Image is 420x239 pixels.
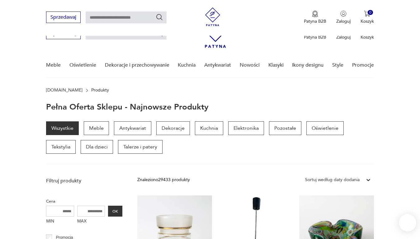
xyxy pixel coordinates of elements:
[304,11,326,24] button: Patyna B2B
[364,11,370,17] img: Ikona koszyka
[204,53,231,77] a: Antykwariat
[84,121,109,135] a: Meble
[77,217,105,227] label: MAX
[304,18,326,24] p: Patyna B2B
[46,16,81,20] a: Sprzedawaj
[312,11,318,17] img: Ikona medalu
[332,53,343,77] a: Style
[228,121,264,135] a: Elektronika
[108,206,122,217] button: OK
[240,53,260,77] a: Nowości
[105,53,169,77] a: Dekoracje i przechowywanie
[292,53,323,77] a: Ikony designu
[46,140,76,154] a: Tekstylia
[268,53,284,77] a: Klasyki
[336,11,351,24] button: Zaloguj
[81,140,113,154] a: Dla dzieci
[46,12,81,23] button: Sprzedawaj
[399,214,416,232] iframe: Smartsupp widget button
[114,121,151,135] a: Antykwariat
[156,13,163,21] button: Szukaj
[361,34,374,40] p: Koszyk
[203,7,222,26] img: Patyna - sklep z meblami i dekoracjami vintage
[352,53,374,77] a: Promocje
[69,53,96,77] a: Oświetlenie
[46,121,79,135] a: Wszystkie
[361,18,374,24] p: Koszyk
[336,18,351,24] p: Zaloguj
[336,34,351,40] p: Zaloguj
[361,11,374,24] button: 0Koszyk
[304,34,326,40] p: Patyna B2B
[46,32,81,36] a: Sprzedawaj
[46,53,61,77] a: Meble
[340,11,347,17] img: Ikonka użytkownika
[137,176,190,183] div: Znaleziono 29433 produkty
[118,140,163,154] a: Talerze i patery
[304,11,326,24] a: Ikona medaluPatyna B2B
[368,10,373,15] div: 0
[195,121,223,135] a: Kuchnia
[269,121,301,135] a: Pozostałe
[91,88,109,93] p: Produkty
[46,88,83,93] a: [DOMAIN_NAME]
[46,177,122,184] p: Filtruj produkty
[306,121,344,135] a: Oświetlenie
[46,198,122,205] p: Cena
[156,121,190,135] a: Dekoracje
[178,53,196,77] a: Kuchnia
[46,217,74,227] label: MIN
[305,176,360,183] div: Sortuj według daty dodania
[46,103,209,111] h1: Pełna oferta sklepu - najnowsze produkty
